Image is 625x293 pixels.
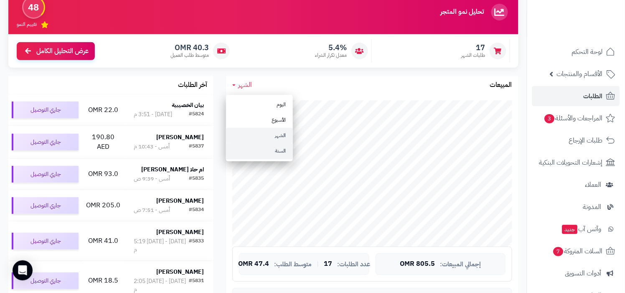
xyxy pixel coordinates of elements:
[226,97,293,112] a: اليوم
[532,108,620,128] a: المراجعات والأسئلة3
[440,8,484,16] h3: تحليل نمو المتجر
[189,143,204,151] div: #5837
[17,21,37,28] span: تقييم النمو
[13,260,33,280] div: Open Intercom Messenger
[532,86,620,106] a: الطلبات
[189,237,204,254] div: #5833
[532,197,620,217] a: المدونة
[12,233,79,250] div: جاري التوصيل
[583,201,602,213] span: المدونة
[274,261,312,268] span: متوسط الطلب:
[539,157,603,168] span: إشعارات التحويلات البنكية
[232,80,252,90] a: الشهر
[82,159,124,190] td: 93.0 OMR
[12,166,79,183] div: جاري التوصيل
[532,130,620,150] a: طلبات الإرجاع
[565,268,602,279] span: أدوات التسويق
[189,110,204,119] div: #5824
[226,112,293,128] a: الأسبوع
[82,94,124,125] td: 22.0 OMR
[170,52,209,59] span: متوسط طلب العميل
[156,196,204,205] strong: [PERSON_NAME]
[156,133,204,142] strong: [PERSON_NAME]
[324,260,332,268] span: 17
[315,43,347,52] span: 5.4%
[544,112,603,124] span: المراجعات والأسئلة
[12,102,79,118] div: جاري التوصيل
[134,237,189,254] div: [DATE] - [DATE] 5:19 م
[12,134,79,150] div: جاري التوصيل
[17,42,95,60] a: عرض التحليل الكامل
[532,42,620,62] a: لوحة التحكم
[440,261,481,268] span: إجمالي المبيعات:
[134,110,173,119] div: [DATE] - 3:51 م
[170,43,209,52] span: 40.3 OMR
[134,143,170,151] div: أمس - 10:43 م
[226,143,293,159] a: السنة
[532,219,620,239] a: وآتس آبجديد
[572,46,603,58] span: لوحة التحكم
[569,135,603,146] span: طلبات الإرجاع
[400,260,435,268] span: 805.5 OMR
[317,261,319,267] span: |
[585,179,602,191] span: العملاء
[82,222,124,261] td: 41.0 OMR
[82,126,124,158] td: 190.80 AED
[12,273,79,289] div: جاري التوصيل
[134,206,170,214] div: أمس - 7:51 ص
[545,114,555,123] span: 3
[554,247,564,256] span: 7
[337,261,370,268] span: عدد الطلبات:
[553,245,603,257] span: السلات المتروكة
[532,153,620,173] a: إشعارات التحويلات البنكية
[238,260,269,268] span: 47.4 OMR
[156,268,204,276] strong: [PERSON_NAME]
[178,82,207,89] h3: آخر الطلبات
[532,263,620,283] a: أدوات التسويق
[141,165,204,174] strong: ام حلا [PERSON_NAME]
[189,175,204,183] div: #5835
[134,175,170,183] div: أمس - 9:39 ص
[562,225,578,234] span: جديد
[461,43,485,52] span: 17
[82,190,124,221] td: 205.0 OMR
[36,46,89,56] span: عرض التحليل الكامل
[532,241,620,261] a: السلات المتروكة7
[461,52,485,59] span: طلبات الشهر
[156,228,204,237] strong: [PERSON_NAME]
[490,82,512,89] h3: المبيعات
[315,52,347,59] span: معدل تكرار الشراء
[172,101,204,110] strong: بيان الخصيبية
[189,206,204,214] div: #5834
[532,175,620,195] a: العملاء
[561,223,602,235] span: وآتس آب
[584,90,603,102] span: الطلبات
[238,80,252,90] span: الشهر
[557,68,603,80] span: الأقسام والمنتجات
[226,128,293,143] a: الشهر
[12,197,79,214] div: جاري التوصيل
